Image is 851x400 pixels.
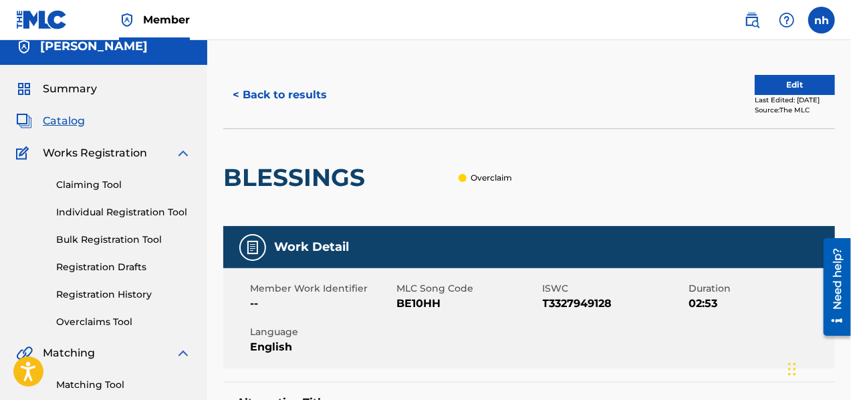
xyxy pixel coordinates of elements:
[143,12,190,27] span: Member
[16,10,68,29] img: MLC Logo
[16,81,32,97] img: Summary
[56,378,191,392] a: Matching Tool
[16,81,97,97] a: SummarySummary
[543,282,686,296] span: ISWC
[814,233,851,341] iframe: Resource Center
[689,282,832,296] span: Duration
[250,339,393,355] span: English
[119,12,135,28] img: Top Rightsholder
[40,39,148,54] h5: nwosu henry
[250,325,393,339] span: Language
[250,282,393,296] span: Member Work Identifier
[744,12,760,28] img: search
[808,7,835,33] div: User Menu
[755,105,835,115] div: Source: The MLC
[689,296,832,312] span: 02:53
[223,163,372,193] h2: BLESSINGS
[396,296,539,312] span: BE10HH
[56,205,191,219] a: Individual Registration Tool
[43,81,97,97] span: Summary
[755,75,835,95] button: Edit
[43,345,95,361] span: Matching
[16,113,32,129] img: Catalog
[773,7,800,33] div: Help
[56,260,191,274] a: Registration Drafts
[274,239,349,255] h5: Work Detail
[175,145,191,161] img: expand
[43,145,147,161] span: Works Registration
[471,172,512,184] p: Overclaim
[16,113,85,129] a: CatalogCatalog
[250,296,393,312] span: --
[543,296,686,312] span: T3327949128
[396,282,539,296] span: MLC Song Code
[16,345,33,361] img: Matching
[223,78,336,112] button: < Back to results
[739,7,765,33] a: Public Search
[245,239,261,256] img: Work Detail
[16,39,32,55] img: Accounts
[56,315,191,329] a: Overclaims Tool
[16,145,33,161] img: Works Registration
[755,95,835,105] div: Last Edited: [DATE]
[43,113,85,129] span: Catalog
[56,233,191,247] a: Bulk Registration Tool
[779,12,795,28] img: help
[56,288,191,302] a: Registration History
[788,349,796,389] div: Drag
[175,345,191,361] img: expand
[56,178,191,192] a: Claiming Tool
[784,336,851,400] iframe: Chat Widget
